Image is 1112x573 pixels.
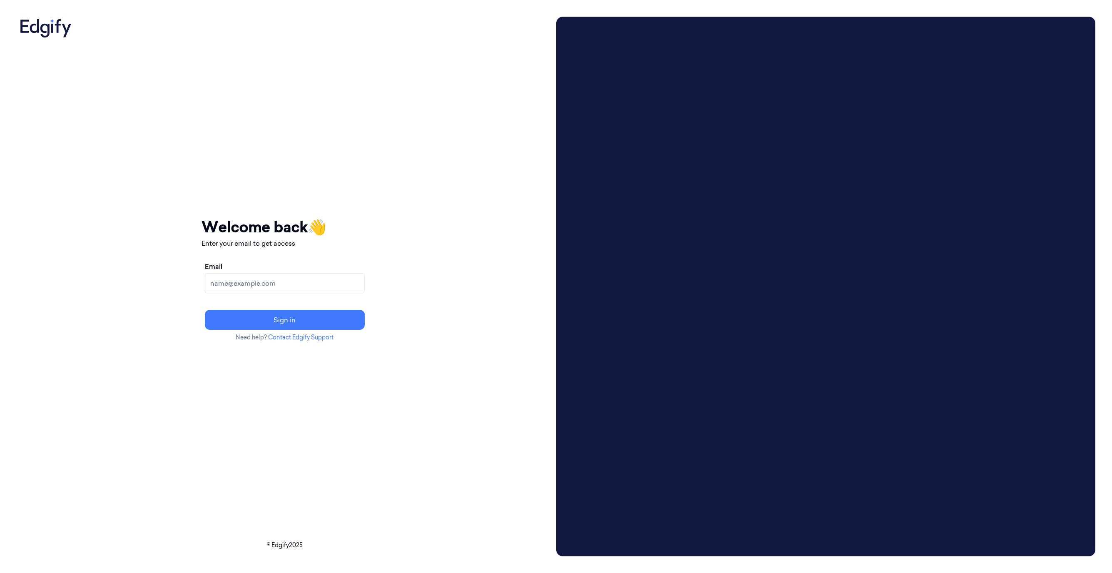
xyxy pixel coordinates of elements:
[202,333,368,342] p: Need help?
[205,262,222,272] label: Email
[17,541,553,550] p: © Edgify 2025
[202,216,368,238] h1: Welcome back 👋
[205,310,365,330] button: Sign in
[205,273,365,293] input: name@example.com
[202,238,368,248] p: Enter your email to get access
[268,334,333,341] a: Contact Edgify Support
